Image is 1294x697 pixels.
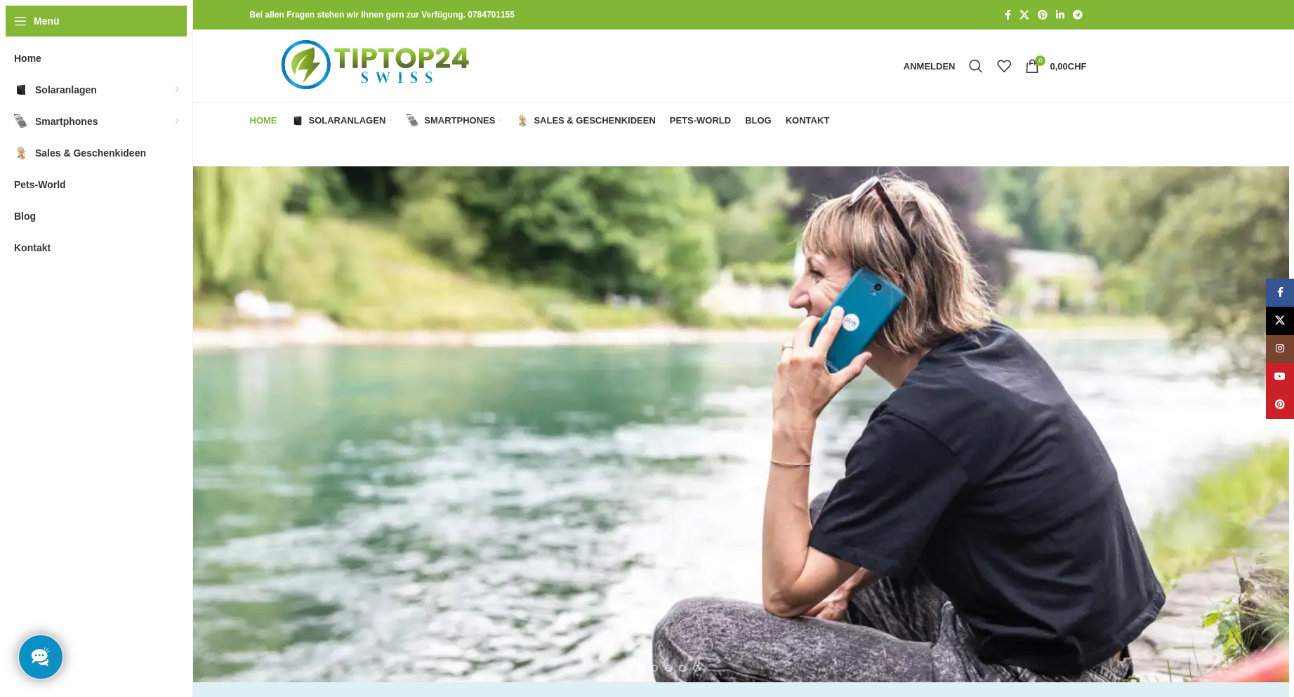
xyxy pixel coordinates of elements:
img: Smartphones [14,114,28,128]
img: Sales & Geschenkideen [516,114,529,127]
div: Hauptnavigation [243,107,837,135]
span: Home [250,115,277,126]
a: Kontakt [786,107,830,135]
div: 1 / 5 [48,166,1289,682]
span: Sales & Geschenkideen [534,115,655,126]
span: Menü [34,13,60,29]
bdi: 0,00 [1050,61,1086,72]
span: Smartphones [424,115,495,126]
span: 0 [1035,55,1045,66]
span: Kontakt [786,115,830,126]
a: 0 0,00CHF [1018,52,1093,80]
li: Go to slide 5 [693,665,700,672]
span: Sales & Geschenkideen [35,140,146,166]
span: CHF [1068,61,1087,72]
a: Facebook Social Link [1266,279,1294,307]
strong: Bei allen Fragen stehen wir Ihnen gern zur Verfügung. 0784701155 [250,10,515,20]
a: Home [250,107,277,135]
a: Facebook Social Link [1001,6,1015,25]
span: Pets-World [14,172,66,197]
a: Telegram Social Link [1069,6,1087,25]
li: Go to slide 1 [637,665,644,672]
img: Smartphones [407,114,419,127]
span: Solaranlagen [35,77,97,102]
a: X Social Link [1015,6,1034,25]
span: Pets-World [670,115,731,126]
a: Sales & Geschenkideen [516,107,655,135]
span: Smartphones [35,109,98,134]
a: Smartphones [407,107,502,135]
a: Pinterest Social Link [1266,391,1294,419]
li: Go to slide 2 [651,665,658,672]
span: Kontakt [14,235,51,260]
a: Pets-World [670,107,731,135]
span: Blog [14,204,36,229]
div: Next slide [1254,407,1289,442]
img: Solaranlagen [14,83,28,97]
span: Blog [745,115,772,126]
a: Anmelden [897,52,963,80]
a: Instagram Social Link [1266,335,1294,363]
a: YouTube Social Link [1266,363,1294,391]
li: Go to slide 3 [665,665,672,672]
a: Logo der Website [250,60,505,71]
a: Pinterest Social Link [1034,6,1052,25]
img: Solaranlagen [291,114,304,127]
a: LinkedIn Social Link [1052,6,1069,25]
div: Meine Wunschliste [990,52,1018,80]
a: X Social Link [1266,307,1294,335]
span: Home [14,46,41,71]
a: Suche [962,52,990,80]
img: Tiptop24 Nachhaltige & Faire Produkte [250,29,505,102]
li: Go to slide 4 [679,665,686,672]
a: Solaranlagen [291,107,393,135]
img: Sales & Geschenkideen [14,146,28,160]
a: Blog [745,107,772,135]
span: Solaranlagen [309,115,386,126]
span: Anmelden [904,62,956,71]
